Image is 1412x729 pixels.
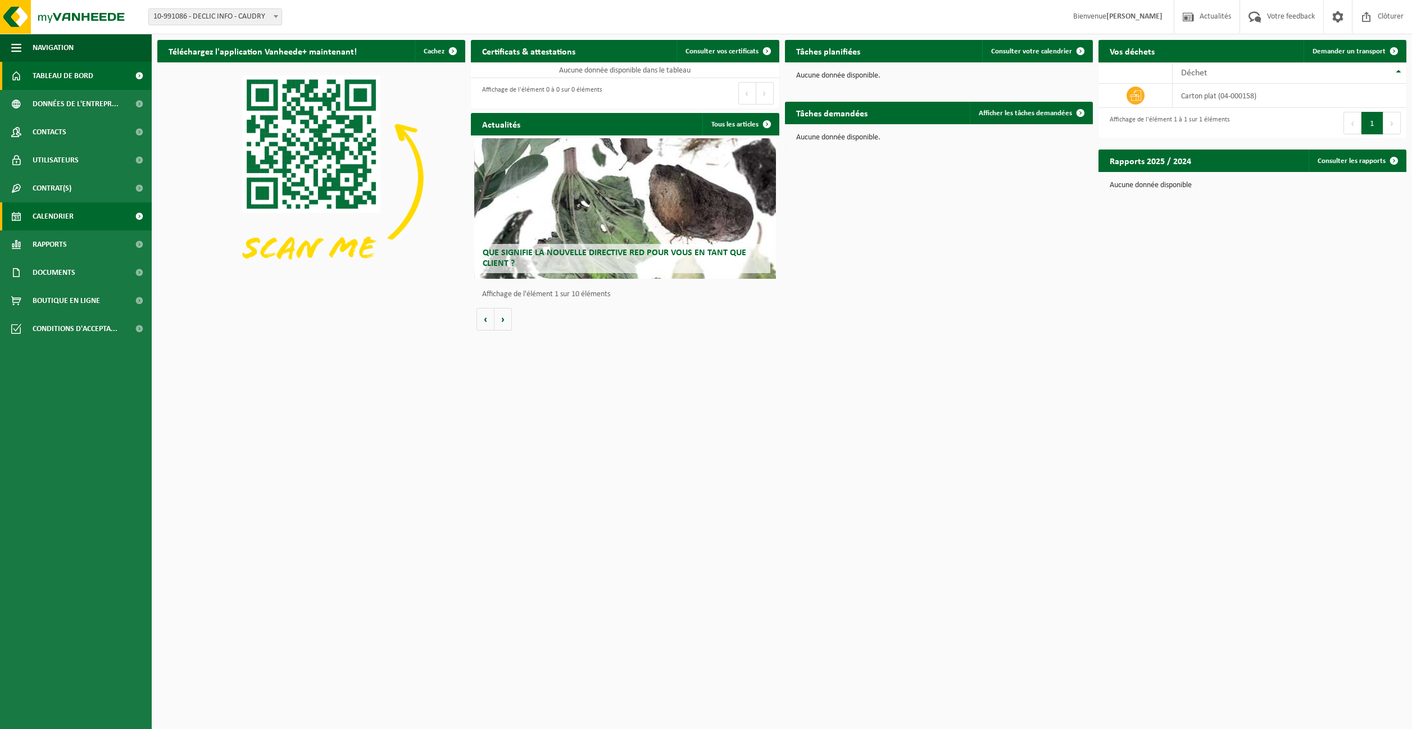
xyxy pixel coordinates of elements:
[33,174,71,202] span: Contrat(s)
[685,48,759,55] span: Consulter vos certificats
[471,62,779,78] td: Aucune donnée disponible dans le tableau
[157,40,368,62] h2: Téléchargez l'application Vanheede+ maintenant!
[677,40,778,62] a: Consulter vos certificats
[1309,150,1405,172] a: Consulter les rapports
[979,110,1072,117] span: Afficher les tâches demandées
[1110,182,1395,189] p: Aucune donnée disponible
[33,287,100,315] span: Boutique en ligne
[33,62,93,90] span: Tableau de bord
[991,48,1072,55] span: Consulter votre calendrier
[1098,150,1202,171] h2: Rapports 2025 / 2024
[476,308,494,330] button: Vorige
[1361,112,1383,134] button: 1
[483,248,746,268] span: Que signifie la nouvelle directive RED pour vous en tant que client ?
[1181,69,1207,78] span: Déchet
[33,315,117,343] span: Conditions d'accepta...
[1304,40,1405,62] a: Demander un transport
[474,138,776,279] a: Que signifie la nouvelle directive RED pour vous en tant que client ?
[1383,112,1401,134] button: Next
[33,146,79,174] span: Utilisateurs
[785,40,871,62] h2: Tâches planifiées
[33,34,74,62] span: Navigation
[785,102,879,124] h2: Tâches demandées
[471,113,532,135] h2: Actualités
[796,134,1082,142] p: Aucune donnée disponible.
[157,62,465,293] img: Download de VHEPlus App
[1106,12,1163,21] strong: [PERSON_NAME]
[738,82,756,105] button: Previous
[702,113,778,135] a: Tous les articles
[476,81,602,106] div: Affichage de l'élément 0 à 0 sur 0 éléments
[796,72,1082,80] p: Aucune donnée disponible.
[149,9,282,25] span: 10-991086 - DECLIC INFO - CAUDRY
[415,40,464,62] button: Cachez
[33,259,75,287] span: Documents
[1104,111,1230,135] div: Affichage de l'élément 1 à 1 sur 1 éléments
[471,40,587,62] h2: Certificats & attestations
[148,8,282,25] span: 10-991086 - DECLIC INFO - CAUDRY
[1173,84,1406,108] td: carton plat (04-000158)
[33,202,74,230] span: Calendrier
[494,308,512,330] button: Volgende
[982,40,1092,62] a: Consulter votre calendrier
[482,291,773,298] p: Affichage de l'élément 1 sur 10 éléments
[1343,112,1361,134] button: Previous
[756,82,774,105] button: Next
[424,48,444,55] span: Cachez
[1098,40,1166,62] h2: Vos déchets
[33,118,66,146] span: Contacts
[970,102,1092,124] a: Afficher les tâches demandées
[33,230,67,259] span: Rapports
[1313,48,1386,55] span: Demander un transport
[33,90,119,118] span: Données de l'entrepr...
